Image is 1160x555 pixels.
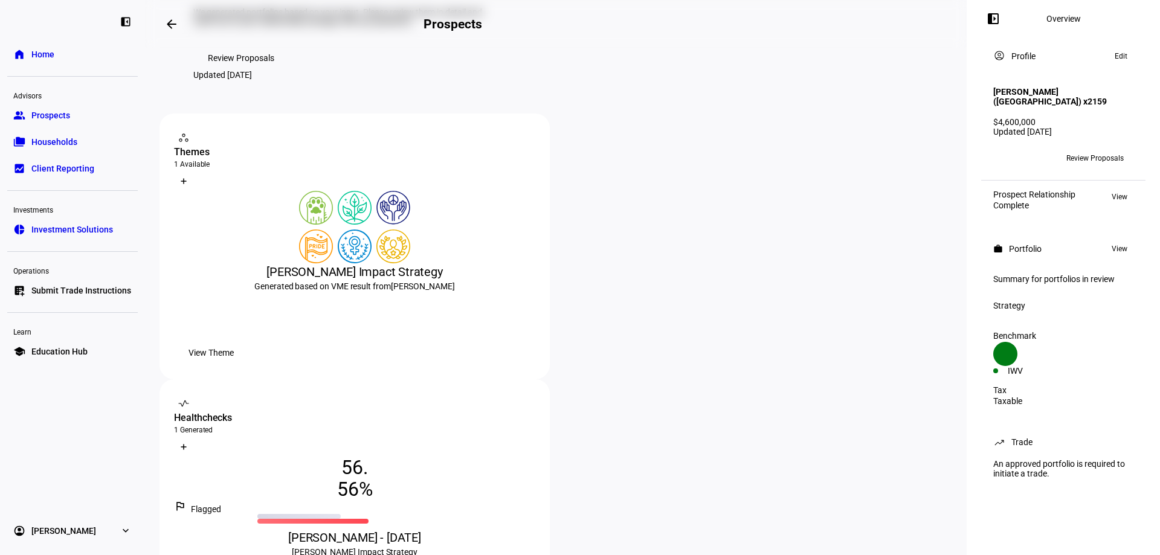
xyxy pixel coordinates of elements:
span: Edit [1115,49,1127,63]
mat-icon: arrow_backwards [164,17,179,31]
div: Generated based on VME result from [174,280,535,292]
div: [PERSON_NAME] - [DATE] [174,529,535,546]
img: corporateEthics.custom.svg [376,229,410,263]
span: Client Reporting [31,162,94,175]
eth-panel-overview-card-header: Portfolio [993,242,1133,256]
span: Flagged [191,504,221,514]
eth-mat-symbol: list_alt_add [13,284,25,297]
img: animalWelfare.colored.svg [299,191,333,225]
button: Review Proposals [1057,149,1133,168]
span: Review Proposals [1066,149,1124,168]
span: Education Hub [31,345,88,358]
button: Edit [1109,49,1133,63]
eth-mat-symbol: home [13,48,25,60]
h4: [PERSON_NAME] ([GEOGRAPHIC_DATA]) x2159 [993,87,1133,106]
a: groupProspects [7,103,138,127]
mat-icon: vital_signs [178,397,190,409]
eth-mat-symbol: account_circle [13,525,25,537]
button: View Theme [174,341,248,365]
span: Investment Solutions [31,223,113,236]
div: Prospect Relationship [993,190,1075,199]
eth-mat-symbol: expand_more [120,525,132,537]
span: View Theme [188,341,234,365]
mat-icon: outlined_flag [174,500,186,512]
div: An approved portfolio is required to initiate a trade. [986,454,1141,483]
div: Operations [7,261,138,278]
div: Learn [7,322,138,339]
div: Advisors [7,86,138,103]
eth-mat-symbol: school [13,345,25,358]
div: Updated [DATE] [993,127,1133,136]
span: View [1112,242,1127,256]
span: . [363,457,368,478]
eth-mat-symbol: bid_landscape [13,162,25,175]
img: climateChange.colored.svg [338,191,372,225]
button: View [1106,190,1133,204]
eth-panel-overview-card-header: Profile [993,49,1133,63]
span: Submit Trade Instructions [31,284,131,297]
h2: Prospects [424,17,482,31]
span: +3 [1017,154,1025,162]
span: Prospects [31,109,70,121]
div: [PERSON_NAME] Impact Strategy [174,263,535,280]
div: Tax [993,385,1133,395]
eth-mat-symbol: pie_chart [13,223,25,236]
div: 1 Available [174,159,535,169]
mat-icon: left_panel_open [986,11,1000,26]
div: Trade [1011,437,1033,447]
div: Complete [993,201,1075,210]
eth-mat-symbol: folder_copy [13,136,25,148]
span: Households [31,136,77,148]
div: Portfolio [1009,244,1042,254]
div: Overview [1046,14,1081,24]
button: Review Proposals [193,46,289,70]
span: % [359,478,373,500]
div: 1 Generated [174,425,535,435]
span: LW [998,154,1008,162]
mat-icon: work [993,244,1003,254]
span: 56 [337,478,359,500]
div: $4,600,000 [993,117,1133,127]
div: Summary for portfolios in review [993,274,1133,284]
mat-icon: workspaces [178,132,190,144]
mat-icon: trending_up [993,436,1005,448]
mat-icon: account_circle [993,50,1005,62]
a: bid_landscapeClient Reporting [7,156,138,181]
a: pie_chartInvestment Solutions [7,217,138,242]
eth-mat-symbol: left_panel_close [120,16,132,28]
span: [PERSON_NAME] [31,525,96,537]
img: lgbtqJustice.colored.svg [299,229,333,263]
span: Review Proposals [208,46,274,70]
img: humanRights.colored.svg [376,191,410,225]
a: folder_copyHouseholds [7,130,138,154]
div: Benchmark [993,331,1133,341]
span: Home [31,48,54,60]
span: View [1112,190,1127,204]
div: Healthchecks [174,411,535,425]
img: womensRights.colored.svg [338,229,372,263]
a: homeHome [7,42,138,66]
div: Themes [174,145,535,159]
span: [PERSON_NAME] [391,281,455,291]
div: Investments [7,201,138,217]
div: IWV [1008,366,1063,376]
button: View [1106,242,1133,256]
span: 56 [341,457,363,478]
div: Strategy [993,301,1133,310]
eth-mat-symbol: group [13,109,25,121]
div: Taxable [993,396,1133,406]
div: Updated [DATE] [193,70,252,80]
eth-panel-overview-card-header: Trade [993,435,1133,449]
div: Profile [1011,51,1036,61]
